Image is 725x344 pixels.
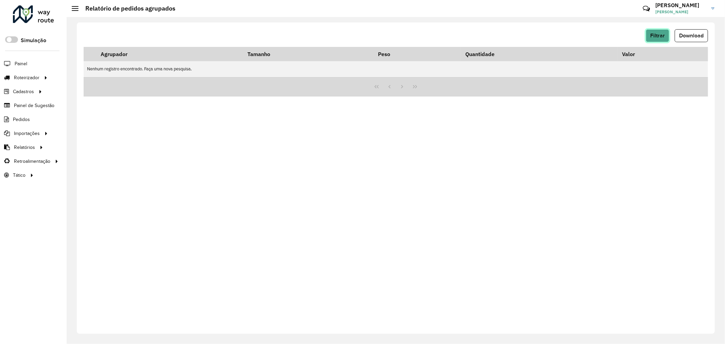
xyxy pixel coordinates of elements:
[650,33,665,38] span: Filtrar
[646,29,669,42] button: Filtrar
[14,130,40,137] span: Importações
[14,74,39,81] span: Roteirizador
[639,1,654,16] a: Contato Rápido
[373,47,461,61] th: Peso
[461,47,618,61] th: Quantidade
[679,33,704,38] span: Download
[655,9,706,15] span: [PERSON_NAME]
[21,36,46,45] label: Simulação
[13,88,34,95] span: Cadastros
[243,47,373,61] th: Tamanho
[79,5,175,12] h2: Relatório de pedidos agrupados
[13,172,25,179] span: Tático
[14,144,35,151] span: Relatórios
[13,116,30,123] span: Pedidos
[14,158,50,165] span: Retroalimentação
[96,47,243,61] th: Agrupador
[14,102,54,109] span: Painel de Sugestão
[84,61,708,76] td: Nenhum registro encontrado. Faça uma nova pesquisa.
[618,47,708,61] th: Valor
[15,60,27,67] span: Painel
[675,29,708,42] button: Download
[655,2,706,8] h3: [PERSON_NAME]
